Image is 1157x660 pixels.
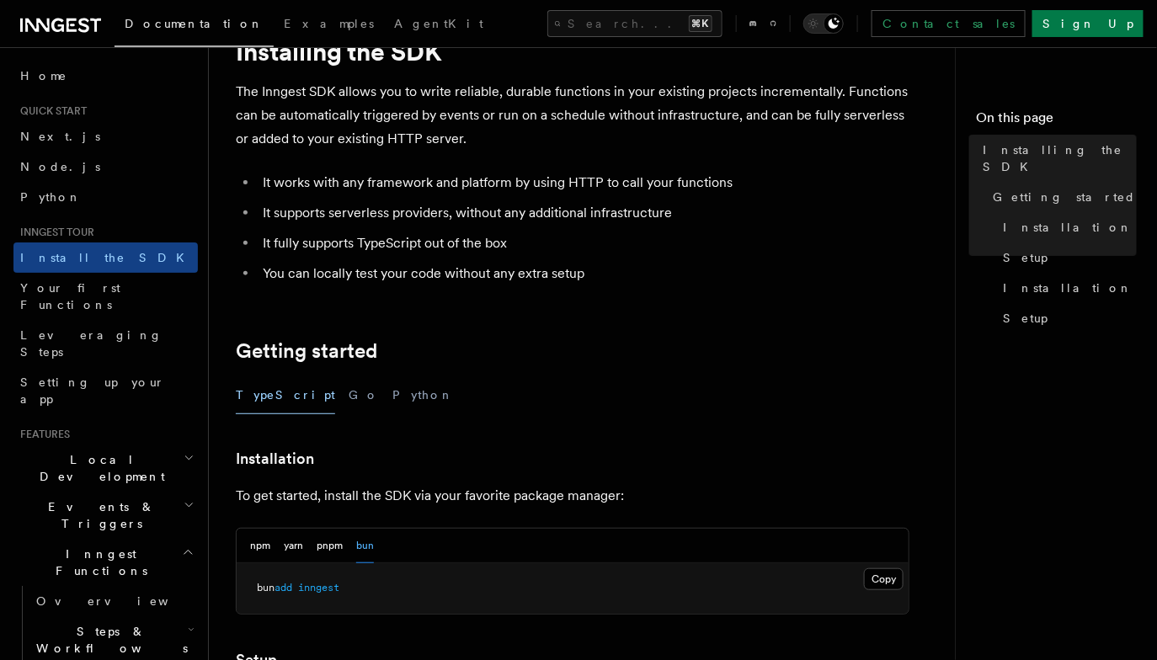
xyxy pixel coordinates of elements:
[20,375,165,406] span: Setting up your app
[20,281,120,311] span: Your first Functions
[20,328,163,359] span: Leveraging Steps
[13,320,198,367] a: Leveraging Steps
[392,376,454,414] button: Python
[236,36,909,67] h1: Installing the SDK
[13,182,198,212] a: Python
[258,232,909,255] li: It fully supports TypeScript out of the box
[356,529,374,563] button: bun
[13,61,198,91] a: Home
[13,226,94,239] span: Inngest tour
[236,80,909,151] p: The Inngest SDK allows you to write reliable, durable functions in your existing projects increme...
[349,376,379,414] button: Go
[236,339,377,363] a: Getting started
[986,182,1137,212] a: Getting started
[996,212,1137,242] a: Installation
[394,17,483,30] span: AgentKit
[864,568,904,590] button: Copy
[13,451,184,485] span: Local Development
[689,15,712,32] kbd: ⌘K
[13,539,198,586] button: Inngest Functions
[236,447,314,471] a: Installation
[274,5,384,45] a: Examples
[257,582,275,593] span: bun
[803,13,844,34] button: Toggle dark mode
[20,190,82,204] span: Python
[976,135,1137,182] a: Installing the SDK
[13,152,198,182] a: Node.js
[976,108,1137,135] h4: On this page
[317,529,343,563] button: pnpm
[275,582,292,593] span: add
[547,10,722,37] button: Search...⌘K
[1032,10,1144,37] a: Sign Up
[20,67,67,84] span: Home
[36,594,210,608] span: Overview
[13,492,198,539] button: Events & Triggers
[29,623,188,657] span: Steps & Workflows
[1003,279,1133,296] span: Installation
[1003,219,1133,236] span: Installation
[258,262,909,285] li: You can locally test your code without any extra setup
[258,201,909,225] li: It supports serverless providers, without any additional infrastructure
[13,428,70,441] span: Features
[236,484,909,508] p: To get started, install the SDK via your favorite package manager:
[872,10,1026,37] a: Contact sales
[384,5,493,45] a: AgentKit
[236,376,335,414] button: TypeScript
[13,444,198,492] button: Local Development
[125,17,264,30] span: Documentation
[13,121,198,152] a: Next.js
[20,130,100,143] span: Next.js
[996,242,1137,273] a: Setup
[1003,310,1048,327] span: Setup
[996,273,1137,303] a: Installation
[284,17,374,30] span: Examples
[115,5,274,47] a: Documentation
[13,546,182,579] span: Inngest Functions
[13,367,198,414] a: Setting up your app
[258,171,909,194] li: It works with any framework and platform by using HTTP to call your functions
[20,251,195,264] span: Install the SDK
[13,242,198,273] a: Install the SDK
[298,582,339,593] span: inngest
[1003,249,1048,266] span: Setup
[29,586,198,616] a: Overview
[284,529,303,563] button: yarn
[20,160,100,173] span: Node.js
[250,529,270,563] button: npm
[13,104,87,118] span: Quick start
[983,141,1137,175] span: Installing the SDK
[13,273,198,320] a: Your first Functions
[993,189,1137,205] span: Getting started
[996,303,1137,333] a: Setup
[13,498,184,532] span: Events & Triggers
